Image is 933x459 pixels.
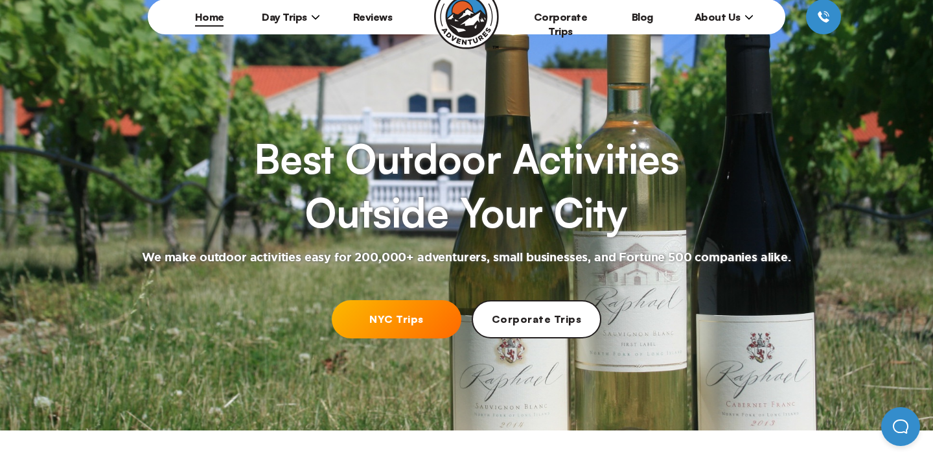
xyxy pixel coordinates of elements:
[142,250,791,266] h2: We make outdoor activities easy for 200,000+ adventurers, small businesses, and Fortune 500 compa...
[353,10,393,23] a: Reviews
[332,300,461,338] a: NYC Trips
[195,10,224,23] a: Home
[534,10,588,38] a: Corporate Trips
[254,132,679,240] h1: Best Outdoor Activities Outside Your City
[632,10,653,23] a: Blog
[881,407,920,446] iframe: Help Scout Beacon - Open
[695,10,754,23] span: About Us
[472,300,601,338] a: Corporate Trips
[262,10,320,23] span: Day Trips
